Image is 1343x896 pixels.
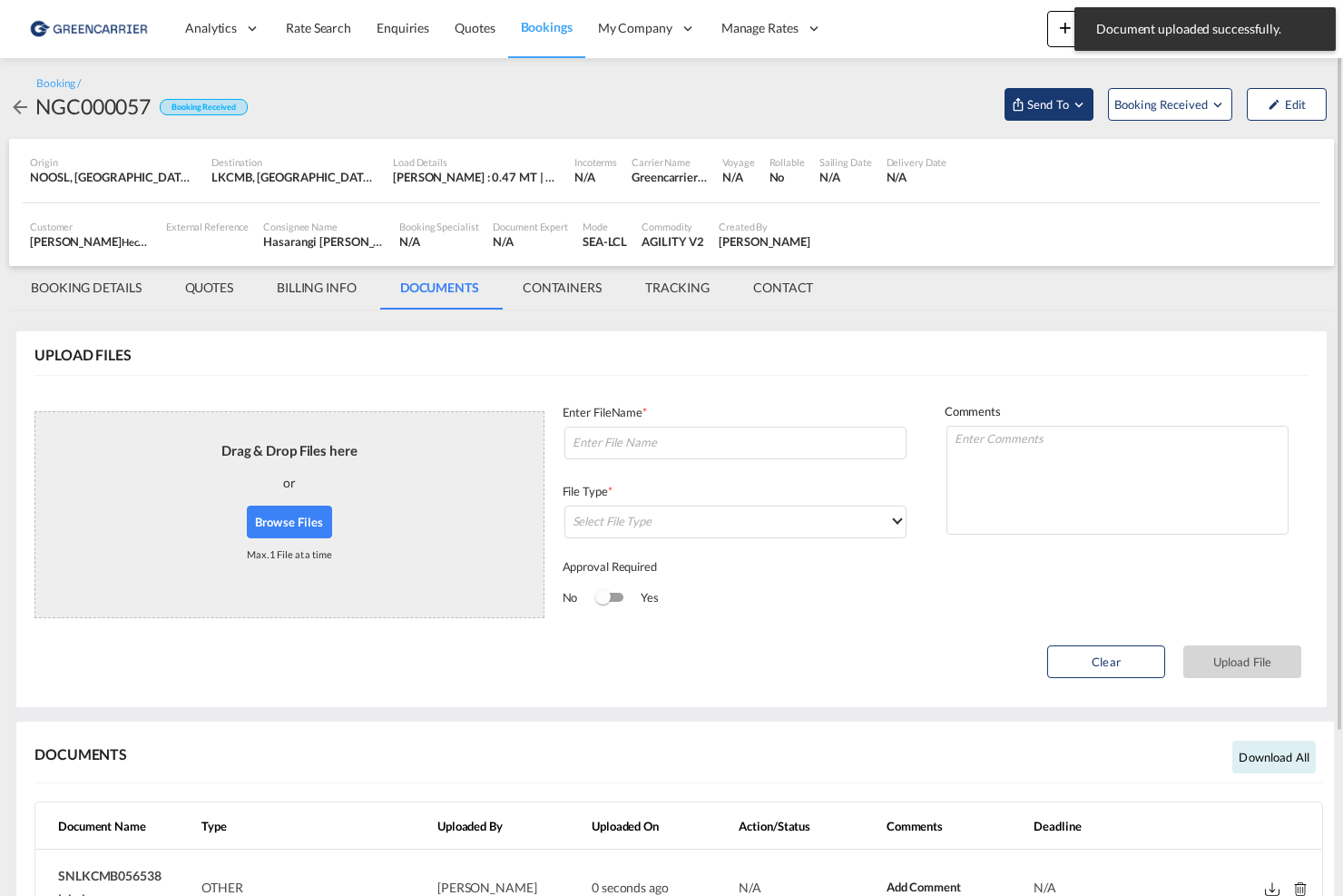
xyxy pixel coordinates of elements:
div: N/A [493,233,568,250]
div: Destination [211,155,378,169]
div: N/A [574,169,595,185]
div: Consignee Name [263,220,385,233]
span: Rate Search [286,20,351,35]
button: icon-plus 400-fgNewicon-chevron-down [1047,11,1130,47]
div: N/A [887,169,947,185]
div: File Type [563,483,908,504]
div: icon-arrow-left [9,92,35,121]
input: Enter File Name [564,427,907,459]
span: Bookings [521,19,573,34]
button: Open demo menu [1108,88,1232,121]
div: Customer [30,220,152,233]
th: Uploaded On [584,803,731,850]
button: Browse Files [247,506,332,538]
span: N/A [1034,880,1056,895]
md-icon: icon-pencil [1268,98,1280,111]
th: Type [194,803,430,850]
md-icon: Download [1265,882,1279,896]
th: Document Name [36,803,194,850]
span: Analytics [185,19,237,37]
span: Send To [1025,95,1071,113]
md-pagination-wrapper: Use the left and right arrow keys to navigate between tabs [9,266,835,310]
div: Approval Required [563,558,908,579]
md-tab-item: QUOTES [163,266,255,310]
div: [PERSON_NAME] [30,233,152,250]
div: N/A [399,233,478,250]
div: Rollable [770,155,805,169]
md-tab-item: BILLING INFO [255,266,378,310]
div: Max. 1 File at a time [247,538,332,570]
div: NGC000057 [35,92,151,121]
body: Editor, editor2 [18,18,378,37]
md-switch: Switch 1 [595,585,622,612]
div: [PERSON_NAME] : 0.47 MT | Volumetric Wt : 0.77 CBM | Chargeable Wt : 0.77 W/M [393,169,560,185]
div: Charlotte Loennecken [719,233,810,250]
md-icon: icon-plus 400-fg [1054,16,1076,38]
span: Manage Rates [721,19,799,37]
button: Download all [1232,741,1316,773]
span: Yes [622,589,659,606]
span: Document uploaded successfully. [1091,20,1319,38]
div: UPLOAD FILES [34,345,132,365]
div: Origin [30,155,197,169]
th: Deadline [1026,803,1173,850]
div: SEA-LCL [583,233,627,250]
div: Document Expert [493,220,568,233]
button: icon-pencilEdit [1247,88,1327,121]
span: Hecksher Linjeagenturer AS [122,234,245,249]
span: My Company [598,19,672,37]
button: Upload File [1183,645,1301,678]
div: Comments [945,403,1290,424]
button: Clear [1047,645,1165,678]
md-select: Select File Type [564,506,907,538]
md-icon: Delete [1293,882,1308,896]
md-tab-item: CONTACT [731,266,835,310]
md-tab-item: DOCUMENTS [378,266,501,310]
div: or [283,460,296,506]
div: AGILITY V2 [642,233,704,250]
span: Add Comment [887,880,961,894]
div: Booking / [36,76,81,92]
md-tab-item: TRACKING [623,266,731,310]
th: Uploaded By [430,803,584,850]
div: Carrier Name [632,155,708,169]
div: DOCUMENTS [34,744,127,764]
span: No [563,589,596,606]
div: Booking Specialist [399,220,478,233]
div: Booking Received [160,99,247,116]
th: Comments [879,803,1026,850]
div: LKCMB, Colombo, Sri Lanka, Indian Subcontinent, Asia Pacific [211,169,378,185]
div: Incoterms [574,155,617,169]
img: e39c37208afe11efa9cb1d7a6ea7d6f5.png [27,8,150,49]
div: Hasarangi [PERSON_NAME] [263,233,385,250]
div: Load Details [393,155,560,169]
div: N/A [722,169,754,185]
div: Delivery Date [887,155,947,169]
div: Mode [583,220,627,233]
md-icon: icon-arrow-left [9,96,31,118]
div: Commodity [642,220,704,233]
div: Enter FileName [563,404,908,425]
div: NOOSL, Oslo, Norway, Northern Europe, Europe [30,169,197,185]
md-tab-item: BOOKING DETAILS [9,266,163,310]
span: Booking Received [1114,95,1210,113]
div: Created By [719,220,810,233]
md-tab-item: CONTAINERS [501,266,623,310]
div: Sailing Date [819,155,872,169]
span: Quotes [455,20,495,35]
button: Open demo menu [1005,88,1093,121]
span: Enquiries [377,20,429,35]
div: Voyage [722,155,754,169]
th: Action/Status [731,803,878,850]
div: N/A [819,169,872,185]
span: New [1054,20,1122,34]
div: Greencarrier Consolidators [632,169,708,185]
div: No [770,169,805,185]
div: External Reference [166,220,249,233]
div: Drag & Drop Files here [221,441,358,460]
